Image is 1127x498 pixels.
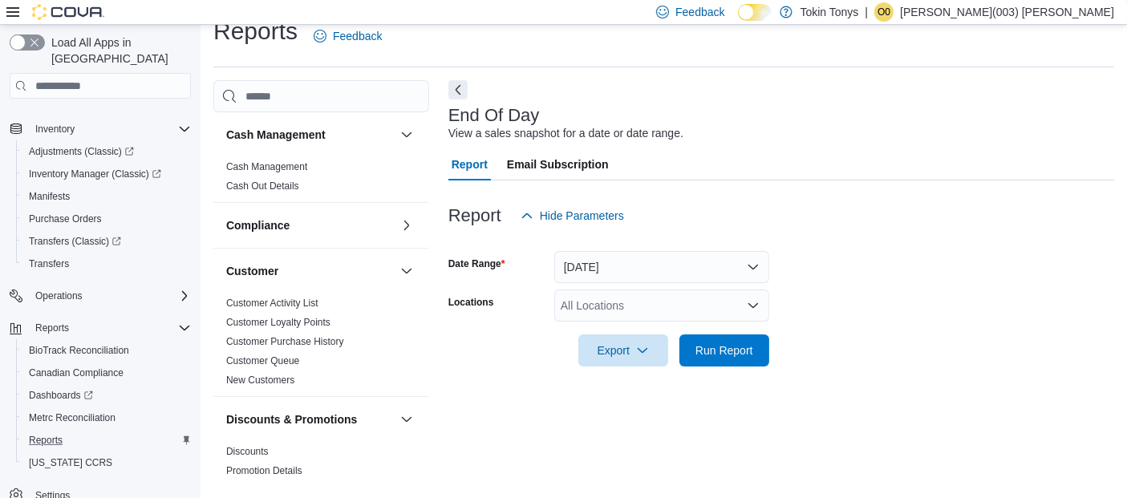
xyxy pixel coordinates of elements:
span: Inventory [35,123,75,136]
span: Transfers (Classic) [29,235,121,248]
h3: End Of Day [448,106,540,125]
span: Manifests [22,187,191,206]
span: Reports [35,322,69,334]
span: Purchase Orders [29,213,102,225]
button: Next [448,80,468,99]
span: Email Subscription [507,148,609,180]
span: Discounts [226,445,269,458]
p: Tokin Tonys [801,2,859,22]
div: Customer [213,294,429,396]
button: Compliance [226,217,394,233]
span: Report [452,148,488,180]
a: Discounts [226,446,269,457]
span: Canadian Compliance [29,366,124,379]
a: Dashboards [22,386,99,405]
a: Adjustments (Classic) [16,140,197,163]
span: Dark Mode [738,21,739,22]
span: Load All Apps in [GEOGRAPHIC_DATA] [45,34,191,67]
button: Manifests [16,185,197,208]
span: Reports [29,434,63,447]
label: Locations [448,296,494,309]
h3: Discounts & Promotions [226,411,357,427]
span: Export [588,334,659,366]
img: Cova [32,4,104,20]
button: Reports [16,429,197,451]
a: Dashboards [16,384,197,407]
span: Inventory Manager (Classic) [29,168,161,180]
button: Reports [3,317,197,339]
h3: Cash Management [226,127,326,143]
a: BioTrack Reconciliation [22,341,136,360]
span: BioTrack Reconciliation [29,344,129,357]
span: Manifests [29,190,70,203]
a: Canadian Compliance [22,363,130,383]
span: Cash Out Details [226,180,299,192]
h3: Compliance [226,217,290,233]
button: BioTrack Reconciliation [16,339,197,362]
a: Reports [22,431,69,450]
a: Purchase Orders [22,209,108,229]
button: Customer [226,263,394,279]
p: [PERSON_NAME](003) [PERSON_NAME] [900,2,1114,22]
span: Dashboards [22,386,191,405]
span: Feedback [675,4,724,20]
button: [US_STATE] CCRS [16,451,197,474]
span: Purchase Orders [22,209,191,229]
label: Date Range [448,257,505,270]
button: Discounts & Promotions [226,411,394,427]
span: Washington CCRS [22,453,191,472]
span: Metrc Reconciliation [22,408,191,427]
a: Cash Management [226,161,307,172]
a: Promotion Details [226,465,302,476]
span: Promotion Details [226,464,302,477]
span: [US_STATE] CCRS [29,456,112,469]
h3: Customer [226,263,278,279]
button: Discounts & Promotions [397,410,416,429]
a: Metrc Reconciliation [22,408,122,427]
button: Reports [29,318,75,338]
a: Cash Out Details [226,180,299,192]
span: Customer Loyalty Points [226,316,330,329]
span: Customer Activity List [226,297,318,310]
button: Run Report [679,334,769,366]
span: Promotions [226,484,275,496]
a: Inventory Manager (Classic) [22,164,168,184]
button: Hide Parameters [514,200,630,232]
button: Customer [397,261,416,281]
span: Inventory Manager (Classic) [22,164,191,184]
a: Inventory Manager (Classic) [16,163,197,185]
span: Adjustments (Classic) [29,145,134,158]
span: Cash Management [226,160,307,173]
button: Cash Management [397,125,416,144]
a: Adjustments (Classic) [22,142,140,161]
div: Omar(003) Nunez [874,2,894,22]
button: Operations [3,285,197,307]
span: BioTrack Reconciliation [22,341,191,360]
span: Feedback [333,28,382,44]
span: Run Report [695,342,753,358]
input: Dark Mode [738,4,772,21]
button: Export [578,334,668,366]
a: Manifests [22,187,76,206]
span: Canadian Compliance [22,363,191,383]
span: Metrc Reconciliation [29,411,116,424]
span: O0 [878,2,890,22]
div: View a sales snapshot for a date or date range. [448,125,683,142]
h1: Reports [213,15,298,47]
span: Hide Parameters [540,208,624,224]
button: Metrc Reconciliation [16,407,197,429]
a: Customer Purchase History [226,336,344,347]
span: New Customers [226,374,294,387]
button: Inventory [29,119,81,139]
span: Transfers [22,254,191,273]
a: Customer Activity List [226,298,318,309]
button: Purchase Orders [16,208,197,230]
span: Operations [35,289,83,302]
span: Operations [29,286,191,306]
a: New Customers [226,375,294,386]
span: Transfers (Classic) [22,232,191,251]
a: Customer Loyalty Points [226,317,330,328]
button: Cash Management [226,127,394,143]
a: Customer Queue [226,355,299,366]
